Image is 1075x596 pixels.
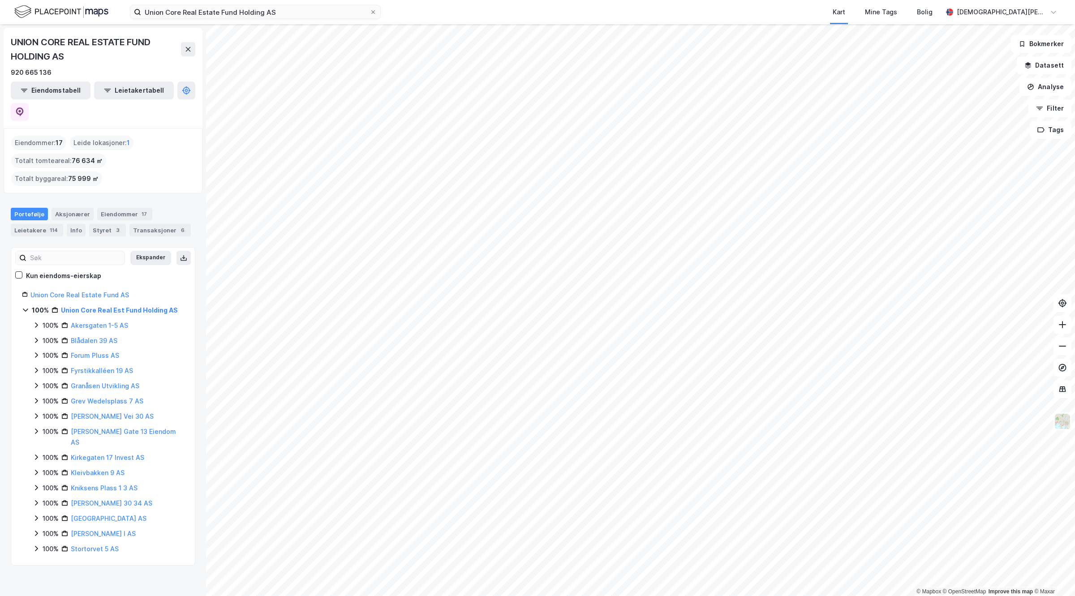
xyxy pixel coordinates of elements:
a: [GEOGRAPHIC_DATA] AS [71,515,146,522]
a: Stortorvet 5 AS [71,545,119,553]
div: 114 [48,226,60,235]
div: Aksjonærer [52,208,94,220]
a: [PERSON_NAME] 30 34 AS [71,499,152,507]
span: 76 634 ㎡ [72,155,103,166]
div: Totalt tomteareal : [11,154,106,168]
div: Eiendommer [97,208,152,220]
div: 17 [140,210,149,219]
a: Kleivbakken 9 AS [71,469,125,476]
div: 100% [43,467,59,478]
button: Ekspander [130,251,171,265]
a: Kniksens Plass 1 3 AS [71,484,138,492]
a: Fyrstikkalléen 19 AS [71,367,133,374]
a: Granåsen Utvikling AS [71,382,139,390]
div: 100% [43,381,59,391]
a: Union Core Real Estate Fund AS [30,291,129,299]
a: Kirkegaten 17 Invest AS [71,454,144,461]
div: 100% [43,498,59,509]
div: 100% [43,320,59,331]
div: Portefølje [11,208,48,220]
div: Bolig [917,7,933,17]
div: 100% [32,305,49,316]
a: [PERSON_NAME] I AS [71,530,136,537]
div: 100% [43,396,59,407]
a: Mapbox [916,588,941,595]
a: [PERSON_NAME] Gate 13 Eiendom AS [71,428,176,446]
img: logo.f888ab2527a4732fd821a326f86c7f29.svg [14,4,108,20]
span: 17 [56,137,63,148]
div: 100% [43,528,59,539]
a: [PERSON_NAME] Vei 30 AS [71,412,154,420]
button: Eiendomstabell [11,81,90,99]
div: 100% [43,483,59,493]
div: 100% [43,513,59,524]
button: Tags [1030,121,1071,139]
div: 100% [43,452,59,463]
div: Eiendommer : [11,136,66,150]
button: Bokmerker [1011,35,1071,53]
div: Mine Tags [865,7,897,17]
a: Akersgaten 1-5 AS [71,322,128,329]
div: 100% [43,544,59,554]
div: Transaksjoner [129,224,191,236]
div: 6 [178,226,187,235]
div: [DEMOGRAPHIC_DATA][PERSON_NAME] [957,7,1046,17]
div: Styret [89,224,126,236]
button: Leietakertabell [94,81,174,99]
a: Forum Pluss AS [71,352,119,359]
div: Kart [833,7,845,17]
div: UNION CORE REAL ESTATE FUND HOLDING AS [11,35,181,64]
span: 75 999 ㎡ [68,173,99,184]
div: Info [67,224,86,236]
div: 100% [43,365,59,376]
div: Leide lokasjoner : [70,136,133,150]
button: Datasett [1017,56,1071,74]
a: Union Core Real Est Fund Holding AS [61,306,178,314]
a: Improve this map [989,588,1033,595]
button: Analyse [1019,78,1071,96]
img: Z [1054,413,1071,430]
iframe: Chat Widget [1030,553,1075,596]
a: OpenStreetMap [943,588,986,595]
div: 100% [43,411,59,422]
div: 100% [43,350,59,361]
div: 920 665 136 [11,67,52,78]
a: Grev Wedelsplass 7 AS [71,397,143,405]
div: Totalt byggareal : [11,172,102,186]
div: Leietakere [11,224,63,236]
button: Filter [1028,99,1071,117]
input: Søk [26,251,125,265]
span: 1 [127,137,130,148]
input: Søk på adresse, matrikkel, gårdeiere, leietakere eller personer [141,5,370,19]
div: 3 [113,226,122,235]
a: Blådalen 39 AS [71,337,117,344]
div: 100% [43,335,59,346]
div: Kun eiendoms-eierskap [26,270,101,281]
div: 100% [43,426,59,437]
